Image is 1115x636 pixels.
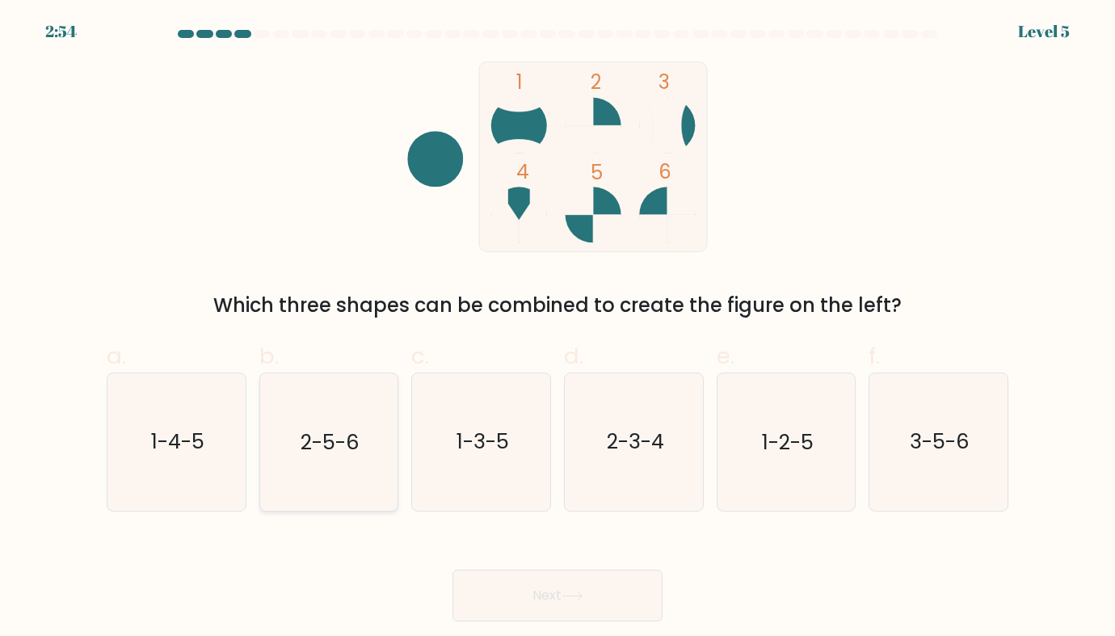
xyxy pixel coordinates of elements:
text: 1-3-5 [457,428,509,457]
tspan: 6 [659,158,672,185]
div: Which three shapes can be combined to create the figure on the left? [116,291,999,320]
text: 1-2-5 [762,428,814,457]
text: 2-5-6 [301,428,360,457]
tspan: 2 [591,69,601,95]
tspan: 3 [659,69,671,95]
span: b. [259,340,279,372]
text: 1-4-5 [151,428,204,457]
span: c. [411,340,429,372]
tspan: 5 [591,159,603,186]
button: Next [452,570,663,621]
tspan: 4 [516,158,529,185]
span: a. [107,340,126,372]
span: f. [869,340,880,372]
tspan: 1 [516,69,523,95]
div: 2:54 [45,19,77,44]
div: Level 5 [1018,19,1070,44]
span: d. [564,340,583,372]
text: 2-3-4 [606,428,663,457]
text: 3-5-6 [910,428,970,457]
span: e. [717,340,734,372]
